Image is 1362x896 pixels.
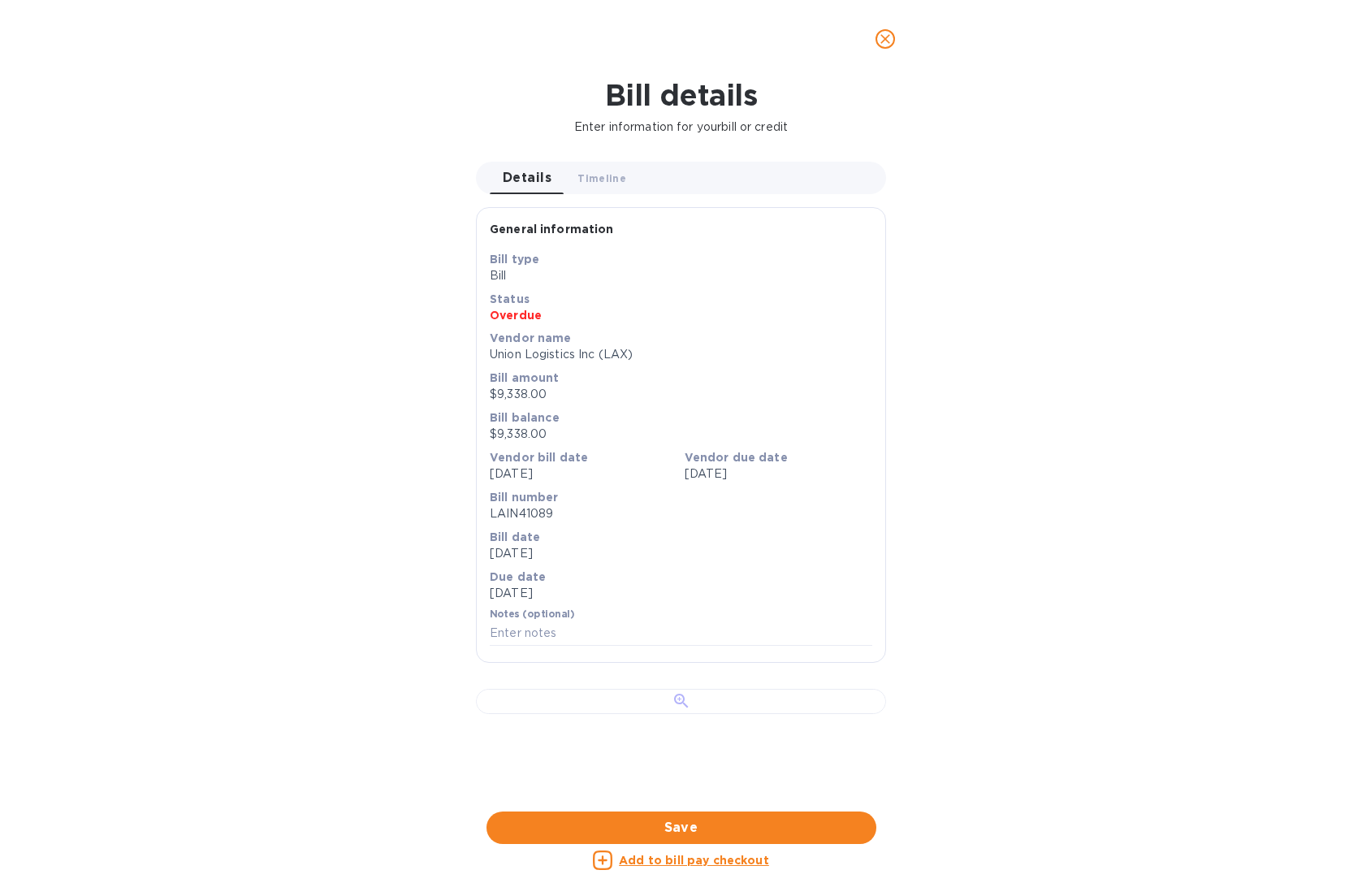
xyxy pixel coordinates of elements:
[577,170,626,187] span: Timeline
[685,451,788,464] b: Vendor due date
[499,818,863,838] span: Save
[490,386,872,403] p: $9,338.00
[490,411,560,424] b: Bill balance
[13,119,1349,136] p: Enter information for your bill or credit
[490,331,572,344] b: Vendor name
[490,491,559,504] b: Bill number
[490,223,614,236] b: General information
[490,346,872,363] p: Union Logistics Inc (LAX)
[490,426,872,443] p: $9,338.00
[490,307,872,323] p: Overdue
[490,621,872,646] input: Enter notes
[490,253,539,266] b: Bill type
[619,854,769,867] u: Add to bill pay checkout
[866,19,905,58] button: close
[490,570,546,583] b: Due date
[490,451,588,464] b: Vendor bill date
[490,530,540,543] b: Bill date
[490,292,530,305] b: Status
[490,585,872,602] p: [DATE]
[490,465,678,483] p: [DATE]
[490,371,560,384] b: Bill amount
[486,812,876,844] button: Save
[490,267,872,284] p: Bill
[490,610,575,620] label: Notes (optional)
[13,78,1349,112] h1: Bill details
[490,545,872,562] p: [DATE]
[490,505,872,522] p: LAIN41089
[685,465,873,483] p: [DATE]
[503,167,551,189] span: Details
